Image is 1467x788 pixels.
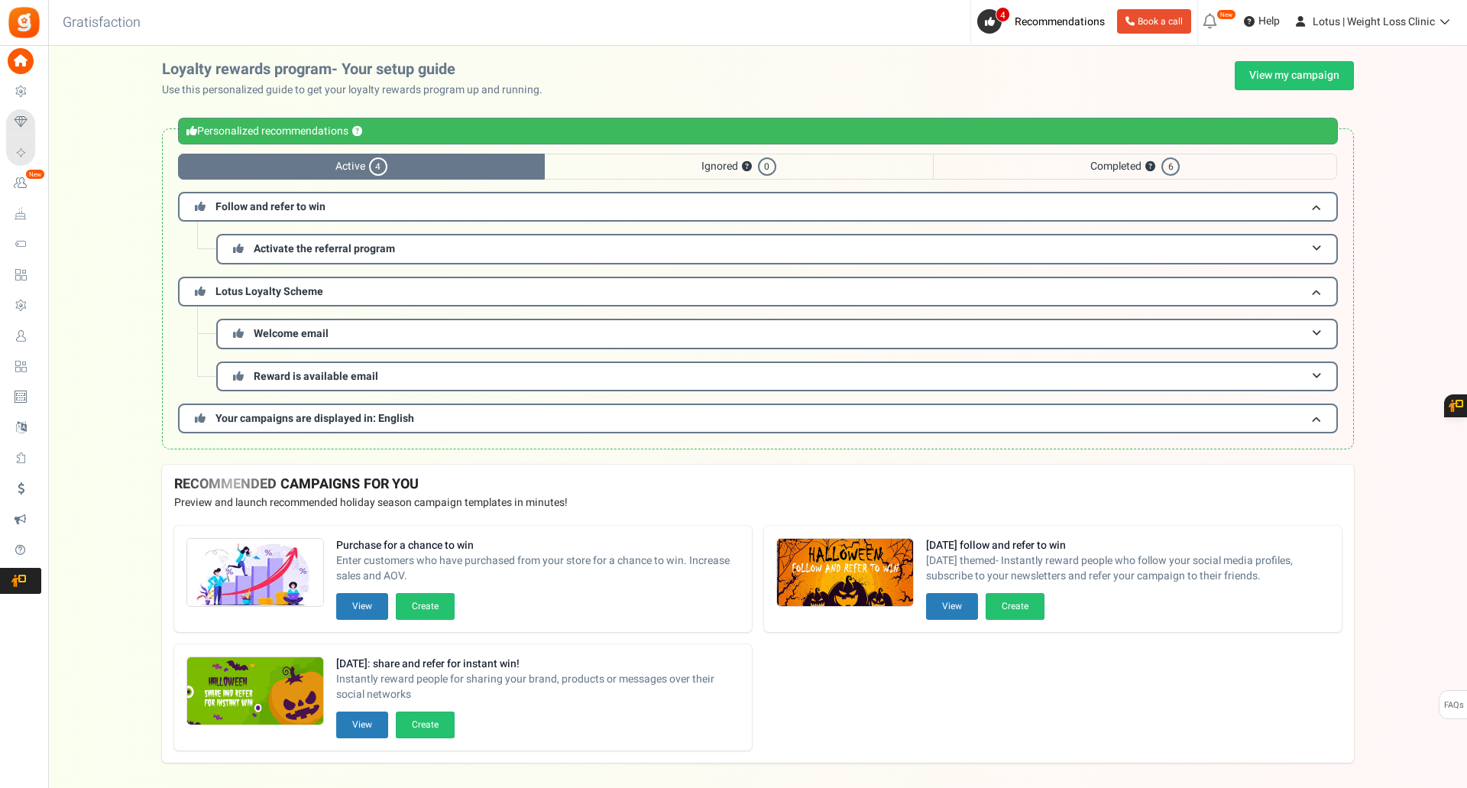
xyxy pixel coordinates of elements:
[336,672,740,702] span: Instantly reward people for sharing your brand, products or messages over their social networks
[215,284,323,300] span: Lotus Loyalty Scheme
[758,157,776,176] span: 0
[926,553,1329,584] span: [DATE] themed- Instantly reward people who follow your social media profiles, subscribe to your n...
[336,712,388,738] button: View
[178,154,545,180] span: Active
[742,162,752,172] button: ?
[6,170,41,196] a: New
[1161,157,1180,176] span: 6
[254,368,378,384] span: Reward is available email
[254,326,329,342] span: Welcome email
[336,553,740,584] span: Enter customers who have purchased from your store for a chance to win. Increase sales and AOV.
[1238,9,1286,34] a: Help
[162,61,555,78] h2: Loyalty rewards program- Your setup guide
[215,410,414,426] span: Your campaigns are displayed in: English
[1235,61,1354,90] a: View my campaign
[369,157,387,176] span: 4
[187,539,323,608] img: Recommended Campaigns
[1255,14,1280,29] span: Help
[1015,14,1105,30] span: Recommendations
[352,127,362,137] button: ?
[215,199,325,215] span: Follow and refer to win
[933,154,1337,180] span: Completed
[336,593,388,620] button: View
[162,83,555,98] p: Use this personalized guide to get your loyalty rewards program up and running.
[986,593,1044,620] button: Create
[1145,162,1155,172] button: ?
[178,118,1338,144] div: Personalized recommendations
[996,7,1010,22] span: 4
[926,538,1329,553] strong: [DATE] follow and refer to win
[977,9,1111,34] a: 4 Recommendations
[25,169,45,180] em: New
[1216,9,1236,20] em: New
[7,5,41,40] img: Gratisfaction
[1117,9,1191,34] a: Book a call
[545,154,933,180] span: Ignored
[174,495,1342,511] p: Preview and launch recommended holiday season campaign templates in minutes!
[336,657,740,672] strong: [DATE]: share and refer for instant win!
[396,712,455,738] button: Create
[396,593,455,620] button: Create
[254,241,395,257] span: Activate the referral program
[336,538,740,553] strong: Purchase for a chance to win
[777,539,913,608] img: Recommended Campaigns
[187,657,323,726] img: Recommended Campaigns
[926,593,978,620] button: View
[46,8,157,38] h3: Gratisfaction
[1313,14,1435,30] span: Lotus | Weight Loss Clinic
[174,477,1342,492] h4: RECOMMENDED CAMPAIGNS FOR YOU
[1443,691,1464,720] span: FAQs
